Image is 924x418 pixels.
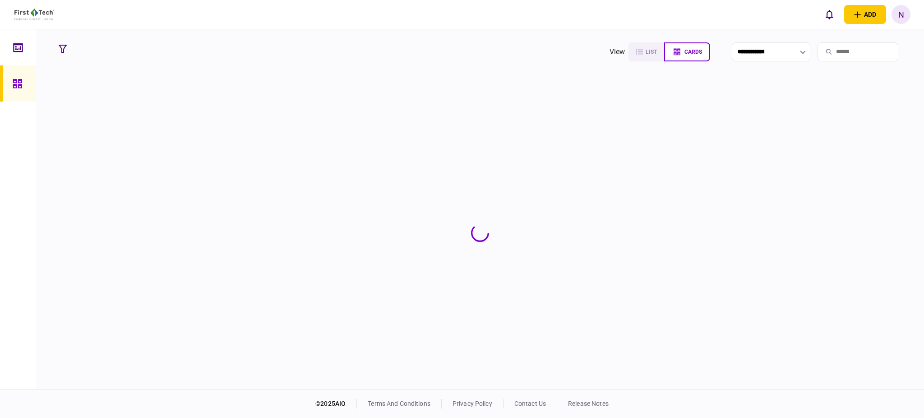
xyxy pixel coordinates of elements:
[892,5,910,24] button: N
[368,400,430,407] a: terms and conditions
[646,49,657,55] span: list
[315,399,357,409] div: © 2025 AIO
[453,400,492,407] a: privacy policy
[684,49,702,55] span: cards
[844,5,886,24] button: open adding identity options
[514,400,546,407] a: contact us
[568,400,609,407] a: release notes
[664,42,710,61] button: cards
[628,42,664,61] button: list
[820,5,839,24] button: open notifications list
[14,9,55,20] img: client company logo
[610,46,625,57] div: view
